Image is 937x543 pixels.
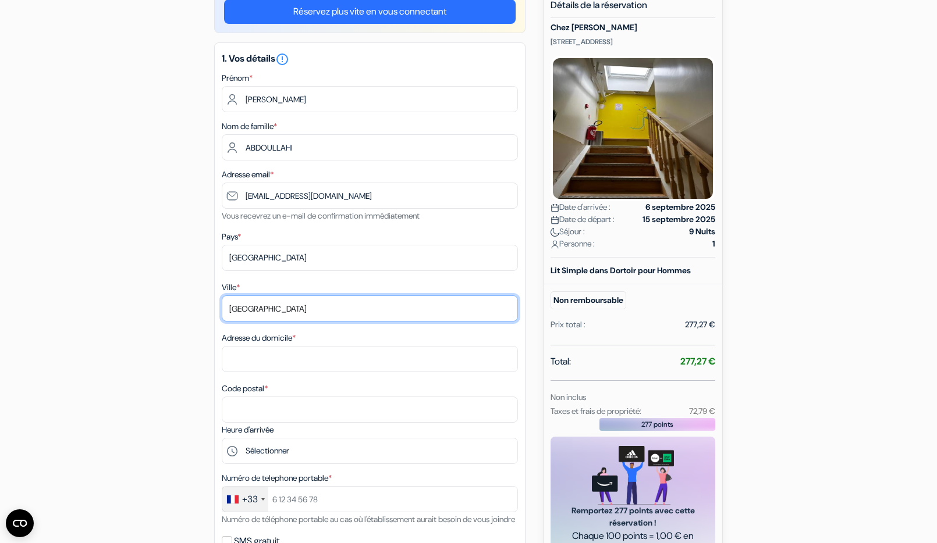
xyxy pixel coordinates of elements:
[222,86,518,112] input: Entrez votre prénom
[222,486,518,512] input: 6 12 34 56 78
[222,52,518,66] h5: 1. Vos détails
[222,134,518,160] input: Entrer le nom de famille
[551,201,611,213] span: Date d'arrivée :
[551,216,559,224] img: calendar.svg
[689,406,715,416] small: 72,79 €
[689,226,715,238] strong: 9 Nuits
[6,509,34,537] button: Ouvrir le widget CMP
[222,183,518,209] input: Entrer adresse e-mail
[242,492,258,506] div: +33
[551,392,586,402] small: Non inclus
[222,169,274,181] label: Adresse email
[222,424,274,436] label: Heure d'arrivée
[551,240,559,249] img: user_icon.svg
[551,213,615,226] span: Date de départ :
[551,23,715,33] h5: Chez [PERSON_NAME]
[551,37,715,47] p: [STREET_ADDRESS]
[592,446,674,505] img: gift_card_hero_new.png
[222,120,277,133] label: Nom de famille
[222,210,420,221] small: Vous recevrez un e-mail de confirmation immédiatement
[222,231,241,243] label: Pays
[222,281,240,294] label: Ville
[222,332,296,344] label: Adresse du domicile
[565,505,701,529] span: Remportez 277 points avec cette réservation !
[551,238,595,250] span: Personne :
[680,355,715,367] strong: 277,27 €
[551,226,585,238] span: Séjour :
[551,228,559,237] img: moon.svg
[222,514,515,524] small: Numéro de téléphone portable au cas où l'établissement aurait besoin de vous joindre
[222,72,253,84] label: Prénom
[551,291,626,309] small: Non remboursable
[551,406,641,416] small: Taxes et frais de propriété:
[641,419,673,430] span: 277 points
[222,487,268,512] div: France: +33
[275,52,289,65] a: error_outline
[275,52,289,66] i: error_outline
[685,319,715,331] div: 277,27 €
[551,319,585,331] div: Prix total :
[551,355,571,369] span: Total:
[551,265,691,276] b: Lit Simple dans Dortoir pour Hommes
[222,472,332,484] label: Numéro de telephone portable
[551,203,559,212] img: calendar.svg
[712,238,715,250] strong: 1
[222,383,268,395] label: Code postal
[643,213,715,226] strong: 15 septembre 2025
[645,201,715,213] strong: 6 septembre 2025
